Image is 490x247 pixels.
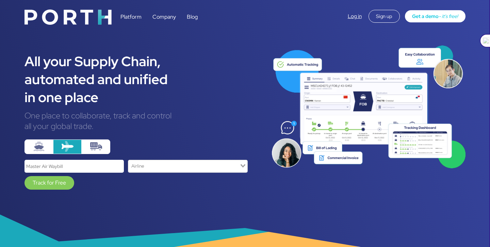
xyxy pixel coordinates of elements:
[33,140,45,152] img: ship.svg
[439,13,458,19] span: - it’s free!
[348,13,362,20] a: Log in
[405,10,465,22] a: Get a demo- it’s free!
[369,10,400,23] div: Sign up
[120,13,142,20] a: Platform
[129,161,239,171] input: Search for option
[24,52,261,70] div: All your Supply Chain,
[187,13,198,20] a: Blog
[62,140,73,152] img: plane.svg
[24,160,124,172] input: Master Air Waybill
[412,13,439,19] span: Get a demo
[24,110,261,121] div: One place to collaborate, track and control
[24,88,261,106] div: in one place
[90,140,102,152] img: truck-container.svg
[24,70,261,88] div: automated and unified
[152,13,176,20] a: Company
[24,176,74,190] div: Track for Free
[128,160,248,172] div: Search for option
[24,121,261,131] div: all your global trade.
[369,13,400,20] a: Sign up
